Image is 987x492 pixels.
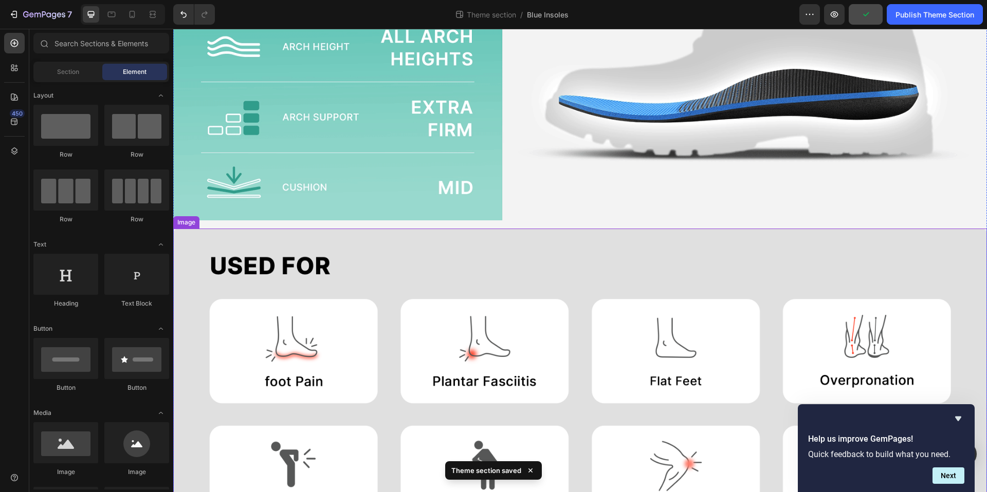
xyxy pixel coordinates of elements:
[10,109,25,118] div: 450
[104,299,169,308] div: Text Block
[933,467,964,484] button: Next question
[33,150,98,159] div: Row
[808,449,964,459] p: Quick feedback to build what you need.
[33,299,98,308] div: Heading
[33,240,46,249] span: Text
[33,324,52,333] span: Button
[173,4,215,25] div: Undo/Redo
[465,9,518,20] span: Theme section
[173,29,987,492] iframe: To enrich screen reader interactions, please activate Accessibility in Grammarly extension settings
[104,150,169,159] div: Row
[33,91,53,100] span: Layout
[4,4,77,25] button: 7
[527,9,569,20] span: Blue Insoles
[104,467,169,477] div: Image
[808,433,964,445] h2: Help us improve GemPages!
[153,236,169,253] span: Toggle open
[451,465,521,476] p: Theme section saved
[57,67,79,77] span: Section
[33,215,98,224] div: Row
[153,320,169,337] span: Toggle open
[104,215,169,224] div: Row
[808,412,964,484] div: Help us improve GemPages!
[33,408,51,418] span: Media
[153,87,169,104] span: Toggle open
[33,383,98,392] div: Button
[952,412,964,425] button: Hide survey
[153,405,169,421] span: Toggle open
[33,33,169,53] input: Search Sections & Elements
[520,9,523,20] span: /
[67,8,72,21] p: 7
[895,9,974,20] div: Publish Theme Section
[887,4,983,25] button: Publish Theme Section
[33,467,98,477] div: Image
[104,383,169,392] div: Button
[123,67,147,77] span: Element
